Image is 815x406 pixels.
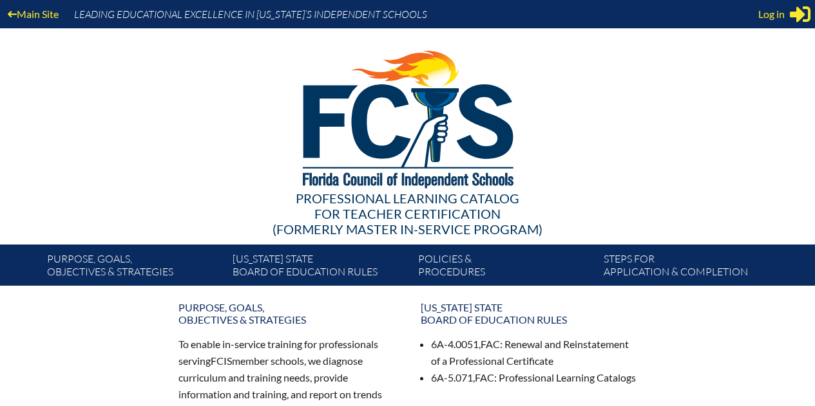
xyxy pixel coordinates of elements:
[274,28,541,204] img: FCISlogo221.eps
[758,6,785,22] span: Log in
[3,5,64,23] a: Main Site
[413,250,599,286] a: Policies &Procedures
[431,369,637,386] li: 6A-5.071, : Professional Learning Catalogs
[171,296,403,331] a: Purpose, goals,objectives & strategies
[314,206,501,221] span: for Teacher Certification
[481,338,500,350] span: FAC
[227,250,413,286] a: [US_STATE] StateBoard of Education rules
[37,190,779,237] div: Professional Learning Catalog (formerly Master In-service Program)
[475,371,494,383] span: FAC
[413,296,645,331] a: [US_STATE] StateBoard of Education rules
[42,250,227,286] a: Purpose, goals,objectives & strategies
[431,336,637,369] li: 6A-4.0051, : Renewal and Reinstatement of a Professional Certificate
[599,250,784,286] a: Steps forapplication & completion
[211,355,232,367] span: FCIS
[790,4,810,24] svg: Sign in or register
